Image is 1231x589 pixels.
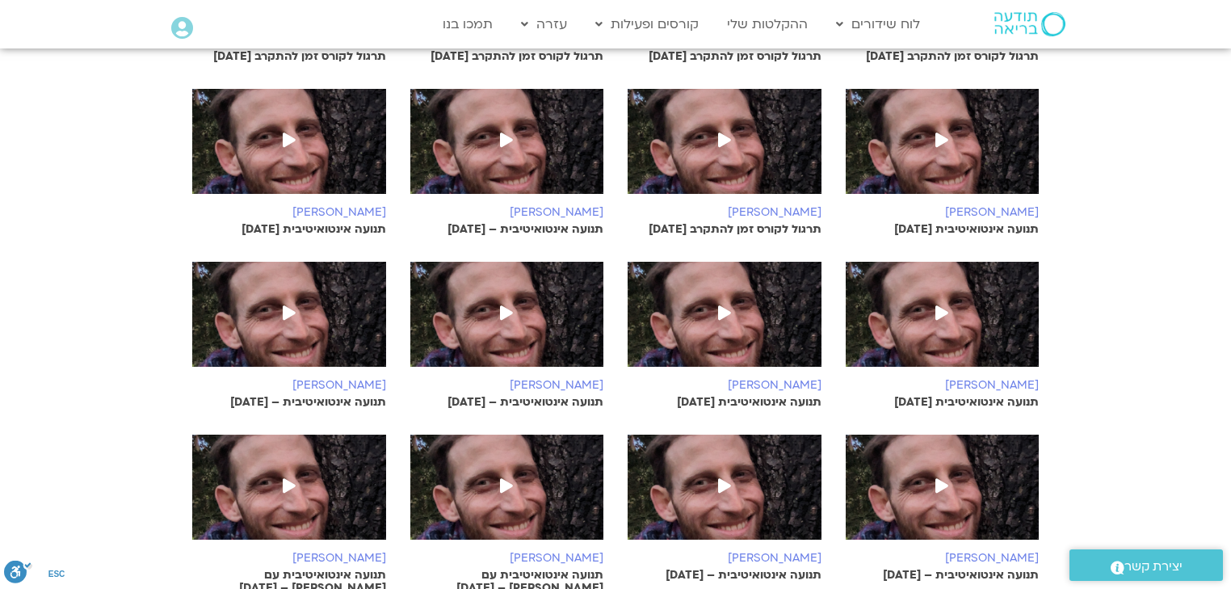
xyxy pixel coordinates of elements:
p: תרגול לקורס זמן להתקרב [DATE] [846,50,1040,63]
p: תרגול לקורס זמן להתקרב [DATE] [410,50,604,63]
span: יצירת קשר [1124,556,1183,578]
p: תנועה אינטואיטיבית [DATE] [628,396,821,409]
h6: [PERSON_NAME] [846,552,1040,565]
p: תנועה אינטואיטיבית [DATE] [192,223,386,236]
a: [PERSON_NAME] תנועה אינטואיטיבית [DATE] [846,262,1040,409]
img: WhatsApp-Image-2025-03-05-at-10.27.06.jpeg [410,435,604,556]
a: [PERSON_NAME] תנועה אינטואיטיבית – [DATE] [628,435,821,582]
a: [PERSON_NAME] תנועה אינטואיטיבית – [DATE] [846,435,1040,582]
a: עזרה [513,9,575,40]
a: ההקלטות שלי [719,9,816,40]
a: [PERSON_NAME] תנועה אינטואיטיבית – [DATE] [192,262,386,409]
p: תנועה אינטואיטיבית – [DATE] [846,569,1040,582]
h6: [PERSON_NAME] [192,552,386,565]
p: תנועה אינטואיטיבית [DATE] [846,223,1040,236]
p: תרגול לקורס זמן להתקרב [DATE] [628,223,821,236]
p: תנועה אינטואיטיבית – [DATE] [628,569,821,582]
a: קורסים ופעילות [587,9,707,40]
img: WhatsApp-Image-2025-03-05-at-10.27.06.jpeg [410,89,604,210]
img: WhatsApp-Image-2025-03-05-at-10.27.06.jpeg [846,89,1040,210]
h6: [PERSON_NAME] [628,206,821,219]
a: [PERSON_NAME] תנועה אינטואיטיבית [DATE] [846,89,1040,236]
a: לוח שידורים [828,9,928,40]
h6: [PERSON_NAME] [192,206,386,219]
p: תנועה אינטואיטיבית – [DATE] [410,223,604,236]
img: WhatsApp-Image-2025-03-05-at-10.27.06.jpeg [410,262,604,383]
img: WhatsApp-Image-2025-03-05-at-10.27.06.jpeg [192,435,386,556]
h6: [PERSON_NAME] [410,379,604,392]
h6: [PERSON_NAME] [628,552,821,565]
h6: [PERSON_NAME] [410,552,604,565]
p: תנועה אינטואיטיבית – [DATE] [192,396,386,409]
a: [PERSON_NAME] תנועה אינטואיטיבית [DATE] [628,262,821,409]
img: WhatsApp-Image-2025-03-05-at-10.27.06.jpeg [628,262,821,383]
h6: [PERSON_NAME] [628,379,821,392]
a: תמכו בנו [435,9,501,40]
p: תנועה אינטואיטיבית – [DATE] [410,396,604,409]
p: תרגול לקורס זמן להתקרב [DATE] [192,50,386,63]
p: תרגול לקורס זמן להתקרב [DATE] [628,50,821,63]
h6: [PERSON_NAME] [846,379,1040,392]
img: WhatsApp-Image-2025-03-05-at-10.27.06.jpeg [846,262,1040,383]
a: יצירת קשר [1069,549,1223,581]
img: WhatsApp-Image-2025-03-05-at-10.27.06.jpeg [628,435,821,556]
h6: [PERSON_NAME] [846,206,1040,219]
a: [PERSON_NAME] תנועה אינטואיטיבית – [DATE] [410,262,604,409]
h6: [PERSON_NAME] [192,379,386,392]
img: WhatsApp-Image-2025-03-05-at-10.27.06.jpeg [192,89,386,210]
img: WhatsApp-Image-2025-03-05-at-10.27.06.jpeg [628,89,821,210]
a: [PERSON_NAME] תנועה אינטואיטיבית [DATE] [192,89,386,236]
a: [PERSON_NAME] תנועה אינטואיטיבית – [DATE] [410,89,604,236]
p: תנועה אינטואיטיבית [DATE] [846,396,1040,409]
a: [PERSON_NAME] תרגול לקורס זמן להתקרב [DATE] [628,89,821,236]
img: WhatsApp-Image-2025-03-05-at-10.27.06.jpeg [846,435,1040,556]
img: WhatsApp-Image-2025-03-05-at-10.27.06.jpeg [192,262,386,383]
img: תודעה בריאה [994,12,1065,36]
h6: [PERSON_NAME] [410,206,604,219]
